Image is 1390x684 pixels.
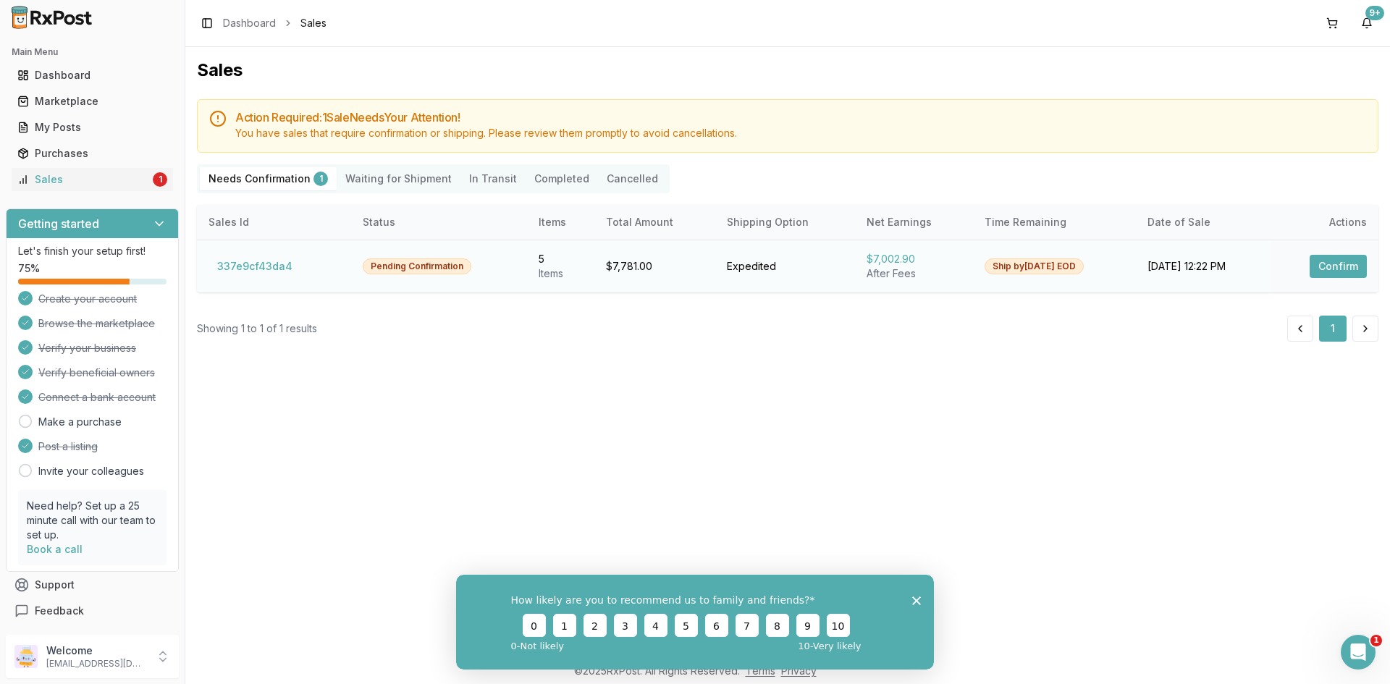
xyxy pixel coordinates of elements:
a: Privacy [781,664,817,677]
span: Sales [300,16,327,30]
button: Sales1 [6,168,179,191]
h2: Main Menu [12,46,173,58]
button: 337e9cf43da4 [208,255,301,278]
a: My Posts [12,114,173,140]
span: Verify beneficial owners [38,366,155,380]
div: After Fees [867,266,961,281]
img: User avatar [14,645,38,668]
span: Create your account [38,292,137,306]
div: Showing 1 to 1 of 1 results [197,321,317,336]
th: Total Amount [594,205,715,240]
button: Marketplace [6,90,179,113]
p: Let's finish your setup first! [18,244,167,258]
button: Confirm [1310,255,1367,278]
th: Time Remaining [973,205,1136,240]
iframe: Survey from RxPost [456,575,934,670]
button: Needs Confirmation [200,167,337,190]
a: Terms [746,664,775,677]
span: Verify your business [38,341,136,355]
button: Waiting for Shipment [337,167,460,190]
div: 1 [313,172,328,186]
a: Sales1 [12,166,173,193]
span: Post a listing [38,439,98,454]
a: Marketplace [12,88,173,114]
th: Items [527,205,594,240]
button: Completed [526,167,598,190]
button: Purchases [6,142,179,165]
div: Marketplace [17,94,167,109]
h1: Sales [197,59,1378,82]
div: Expedited [727,259,843,274]
div: Item s [539,266,583,281]
a: Purchases [12,140,173,166]
div: $7,781.00 [606,259,704,274]
div: 9+ [1365,6,1384,20]
span: 1 [1370,635,1382,646]
nav: breadcrumb [223,16,327,30]
div: 1 [153,172,167,187]
div: $7,002.90 [867,252,961,266]
button: My Posts [6,116,179,139]
p: [EMAIL_ADDRESS][DOMAIN_NAME] [46,658,147,670]
button: Support [6,572,179,598]
div: 5 [539,252,583,266]
button: Feedback [6,598,179,624]
p: Welcome [46,643,147,658]
span: Feedback [35,604,84,618]
div: Purchases [17,146,167,161]
th: Status [351,205,527,240]
th: Sales Id [197,205,351,240]
div: Ship by [DATE] EOD [985,258,1084,274]
div: My Posts [17,120,167,135]
a: Invite your colleagues [38,464,144,478]
div: [DATE] 12:22 PM [1147,259,1260,274]
button: Cancelled [598,167,667,190]
span: Connect a bank account [38,390,156,405]
th: Date of Sale [1136,205,1271,240]
p: Need help? Set up a 25 minute call with our team to set up. [27,499,158,542]
button: In Transit [460,167,526,190]
a: Make a purchase [38,415,122,429]
button: 9+ [1355,12,1378,35]
div: You have sales that require confirmation or shipping. Please review them promptly to avoid cancel... [235,126,1366,140]
div: Pending Confirmation [363,258,471,274]
th: Net Earnings [855,205,973,240]
a: Dashboard [223,16,276,30]
div: Sales [17,172,150,187]
button: 1 [1319,316,1347,342]
img: RxPost Logo [6,6,98,29]
h3: Getting started [18,215,99,232]
th: Actions [1271,205,1378,240]
div: Dashboard [17,68,167,83]
iframe: Intercom live chat [1341,635,1376,670]
th: Shipping Option [715,205,855,240]
button: Dashboard [6,64,179,87]
span: Browse the marketplace [38,316,155,331]
a: Book a call [27,543,83,555]
a: Dashboard [12,62,173,88]
h5: Action Required: 1 Sale Need s Your Attention! [235,111,1366,123]
span: 75 % [18,261,40,276]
